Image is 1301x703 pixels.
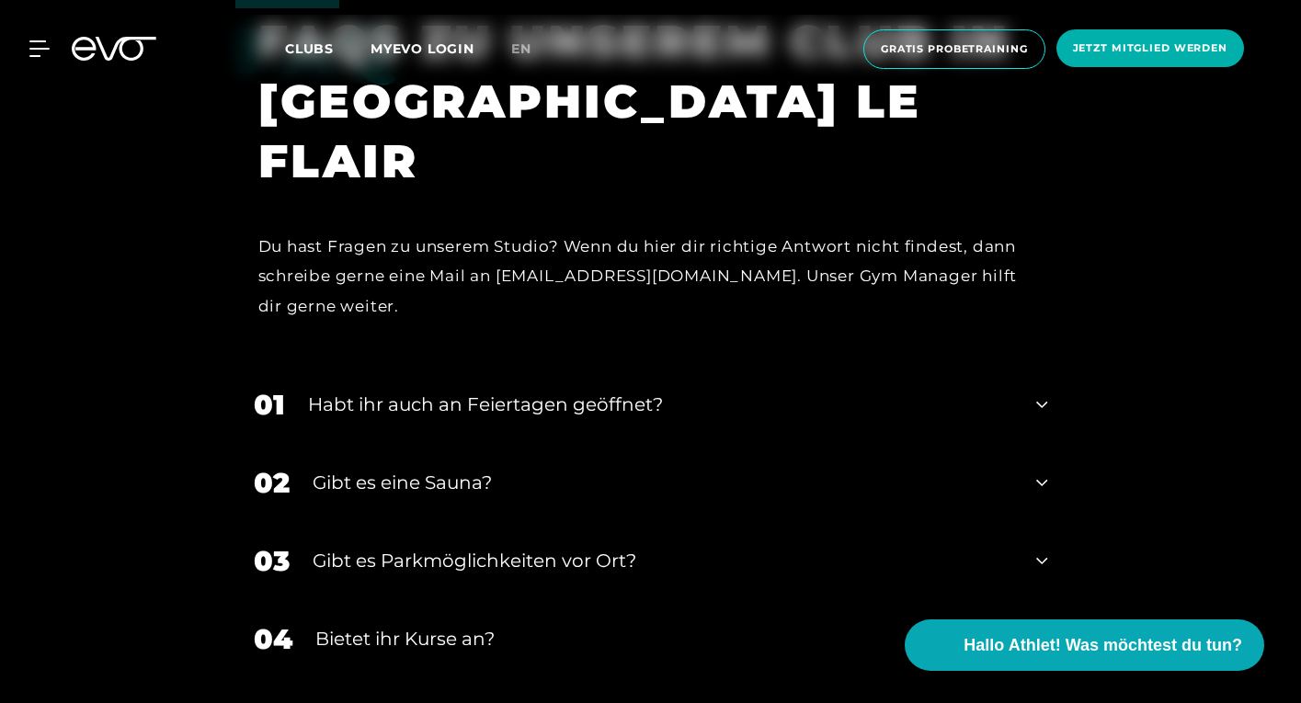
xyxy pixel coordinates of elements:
span: Jetzt Mitglied werden [1073,40,1227,56]
div: 01 [254,384,285,425]
a: MYEVO LOGIN [371,40,474,57]
span: Gratis Probetraining [881,41,1028,57]
a: Clubs [285,40,371,57]
a: en [511,39,553,60]
div: 03 [254,540,290,582]
h1: FAQS ZU UNSEREM CLUB IN [GEOGRAPHIC_DATA] LE FLAIR [258,12,1021,191]
a: Gratis Probetraining [858,29,1051,69]
a: Jetzt Mitglied werden [1051,29,1250,69]
div: Gibt es Parkmöglichkeiten vor Ort? [313,547,1014,574]
span: Hallo Athlet! Was möchtest du tun? [964,633,1242,658]
span: Clubs [285,40,334,57]
div: Du hast Fragen zu unserem Studio? Wenn du hier dir richtige Antwort nicht findest, dann schreibe ... [258,232,1021,321]
div: Gibt es eine Sauna? [313,469,1014,496]
div: Habt ihr auch an Feiertagen geöffnet? [308,391,1014,418]
span: en [511,40,531,57]
div: 02 [254,462,290,504]
div: Bietet ihr Kurse an? [315,625,1014,652]
div: 04 [254,618,292,660]
button: Hallo Athlet! Was möchtest du tun? [905,619,1264,671]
